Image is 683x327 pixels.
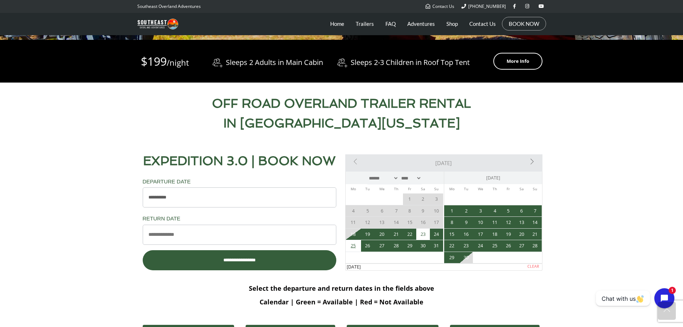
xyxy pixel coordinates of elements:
[473,229,488,240] a: 17
[528,186,541,191] span: Sunday
[502,186,514,191] span: Friday
[374,240,390,252] a: 27
[502,229,515,240] a: 19
[141,53,189,70] div: $199
[460,217,473,228] a: 9
[346,264,525,270] div: [DATE]
[403,217,416,228] span: Day in the past Less than min days stay
[416,193,430,205] span: Day in the past Less than min days stay
[346,229,361,240] span: Not available Rules: Not check-out, This is earlier than allowed by our advance reservation rules...
[403,229,416,240] span: Available (1) Less than min days stay
[390,186,403,191] span: Thursday
[460,186,473,191] span: Tuesday
[416,229,430,240] span: Available (1) Less than min days stay
[515,240,528,252] a: 27
[361,217,374,228] span: Day in the past Less than min days stay
[356,15,374,33] a: Trailers
[473,217,488,228] a: 10
[430,217,443,228] span: Day in the past Less than min days stay
[430,193,443,205] span: Day in the past Less than min days stay
[374,186,389,191] span: Wednesday
[346,186,361,191] span: Monday
[460,252,473,263] a: 30
[137,2,201,11] p: Southeast Overland Adventures
[226,57,323,67] span: Sleeps 2 Adults in Main Cabin
[460,205,473,217] a: 2
[346,240,361,252] a: 25
[390,217,403,228] span: Day in the past Less than min days stay
[430,186,443,191] span: Sunday
[444,172,542,184] div: [DATE]
[330,15,344,33] a: Home
[444,205,460,217] a: 1
[249,284,434,293] b: Select the departure and return dates in the fields above
[468,3,506,9] span: [PHONE_NUMBER]
[137,19,178,29] img: Southeast Overland Adventures
[444,240,460,252] a: 22
[141,97,542,109] h2: OFF ROAD OVERLAND TRAILER RENTAL
[385,15,396,33] a: FAQ
[493,53,542,70] a: More Info
[346,217,361,228] span: Day in the past Less than min days stay
[430,240,443,252] a: 31
[407,15,435,33] a: Adventures
[488,240,502,252] a: 25
[351,57,470,67] span: Sleeps 2-3 Children in Roof Top Tent
[461,3,506,9] a: [PHONE_NUMBER]
[390,240,403,252] a: 28
[528,240,542,252] a: 28
[143,178,191,185] label: Departure Date
[390,205,403,217] span: Day in the past Less than min days stay
[515,186,528,191] span: Saturday
[346,205,361,217] span: Day in the past Less than min days stay
[473,240,488,252] a: 24
[416,217,430,228] span: Day in the past Less than min days stay
[430,205,443,217] span: Day in the past Less than min days stay
[416,205,430,217] span: Day in the past Less than min days stay
[409,154,478,172] a: [DATE]
[403,240,416,252] a: 29
[502,217,515,228] a: 12
[488,205,502,217] a: 4
[527,264,540,270] a: Clear
[460,240,473,252] a: 23
[515,205,528,217] a: 6
[515,217,528,228] a: 13
[502,240,515,252] a: 26
[528,217,542,228] a: 14
[361,186,374,191] span: Tuesday
[444,252,460,263] a: 29
[528,229,542,240] a: 21
[445,186,460,191] span: Monday
[361,229,374,240] span: Available (1) Rules: Not check-out Less than min days stay
[473,205,488,217] a: 3
[469,15,496,33] a: Contact Us
[432,3,454,9] span: Contact Us
[403,205,416,217] span: Day in the past Less than min days stay
[473,186,488,191] span: Wednesday
[446,15,458,33] a: Shop
[444,229,460,240] a: 15
[417,186,430,191] span: Saturday
[374,205,390,217] span: Day in the past Less than min days stay
[528,205,542,217] a: 7
[488,229,502,240] a: 18
[488,217,502,228] a: 11
[403,186,416,191] span: Friday
[430,229,443,240] span: Available (1) Less than min days stay
[403,193,416,205] span: Day in the past Less than min days stay
[141,154,338,167] h2: EXPEDITION 3.0 | BOOK NOW
[509,20,539,27] a: BOOK NOW
[488,186,501,191] span: Thursday
[444,217,460,228] a: 8
[374,229,390,240] span: Available (1) Less than min days stay
[361,240,374,252] a: 26
[374,217,390,228] span: Day in the past Less than min days stay
[361,205,374,217] span: Day in the past Less than min days stay
[390,229,403,240] span: Available (1) Less than min days stay
[141,117,542,129] h2: IN [GEOGRAPHIC_DATA][US_STATE]
[143,215,181,222] label: Return Date
[460,229,473,240] a: 16
[515,229,528,240] a: 20
[502,205,515,217] a: 5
